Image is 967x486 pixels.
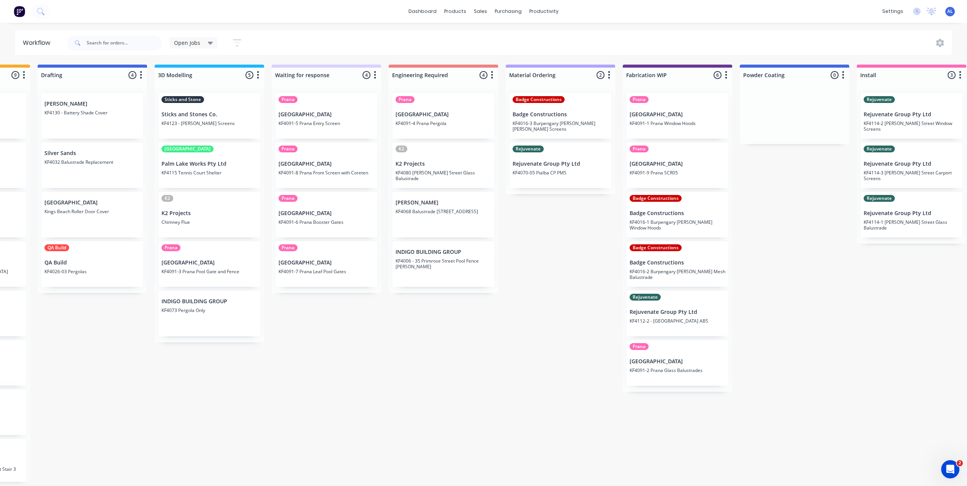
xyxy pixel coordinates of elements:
[161,96,204,103] div: Sticks and Stone
[161,244,180,251] div: Prana
[510,142,611,188] div: RejuvenateRejuvenate Group Pty LtdKF4070-05 Pialba CP PMS
[161,161,257,167] p: Palm Lake Works Pty Ltd
[279,170,374,176] p: KF4091-8 Prana Front Screen with Coreten
[161,298,257,305] p: INDIGO BUILDING GROUP
[630,161,725,167] p: [GEOGRAPHIC_DATA]
[513,170,608,176] p: KF4070-05 Pialba CP PMS
[627,291,728,336] div: RejuvenateRejuvenate Group Pty LtdKF4112-2 - [GEOGRAPHIC_DATA] ABS
[161,269,257,274] p: KF4091-3 Prana Pool Gate and Fence
[275,142,377,188] div: Prana[GEOGRAPHIC_DATA]KF4091-8 Prana Front Screen with Coreten
[174,39,200,47] span: Open Jobs
[161,170,257,176] p: KF4115 Tennis Court Shelter
[630,170,725,176] p: KF4091-9 Prana SCR05
[158,241,260,287] div: Prana[GEOGRAPHIC_DATA]KF4091-3 Prana Pool Gate and Fence
[861,192,962,237] div: RejuvenateRejuvenate Group Pty LtdKF4114-1 [PERSON_NAME] Street Glass Balustrade
[44,260,140,266] p: QA Build
[392,192,494,237] div: [PERSON_NAME]KF4068 Balustrade [STREET_ADDRESS]
[14,6,25,17] img: Factory
[630,294,661,301] div: Rejuvenate
[405,6,440,17] a: dashboard
[627,142,728,188] div: Prana[GEOGRAPHIC_DATA]KF4091-9 Prana SCR05
[275,241,377,287] div: Prana[GEOGRAPHIC_DATA]KF4091-7 Prana Leaf Pool Gates
[396,258,491,269] p: KF4006 - 35 Primrose Street Pool Fence [PERSON_NAME]
[510,93,611,139] div: Badge ConstructionsBadge ConstructionsKF4016-3 Burpengary [PERSON_NAME] [PERSON_NAME] Screens
[158,291,260,336] div: INDIGO BUILDING GROUPKF4073 Pergola Only
[513,120,608,132] p: KF4016-3 Burpengary [PERSON_NAME] [PERSON_NAME] Screens
[279,146,298,152] div: Prana
[279,260,374,266] p: [GEOGRAPHIC_DATA]
[630,219,725,231] p: KF4016-1 Burpengary [PERSON_NAME] Window Hoods
[864,111,959,118] p: Rejuvenate Group Pty Ltd
[396,199,491,206] p: [PERSON_NAME]
[630,146,649,152] div: Prana
[396,161,491,167] p: K2 Projects
[513,161,608,167] p: Rejuvenate Group Pty Ltd
[491,6,525,17] div: purchasing
[627,340,728,386] div: Prana[GEOGRAPHIC_DATA]KF4091-2 Prana Glass Balustrades
[279,244,298,251] div: Prana
[861,93,962,139] div: RejuvenateRejuvenate Group Pty LtdKF4114-2 [PERSON_NAME] Street Window Screens
[158,142,260,188] div: [GEOGRAPHIC_DATA]Palm Lake Works Pty LtdKF4115 Tennis Court Shelter
[396,111,491,118] p: [GEOGRAPHIC_DATA]
[392,241,494,287] div: INDIGO BUILDING GROUPKF4006 - 35 Primrose Street Pool Fence [PERSON_NAME]
[279,161,374,167] p: [GEOGRAPHIC_DATA]
[440,6,470,17] div: products
[513,146,544,152] div: Rejuvenate
[630,96,649,103] div: Prana
[861,142,962,188] div: RejuvenateRejuvenate Group Pty LtdKF4114-3 [PERSON_NAME] Street Carport Screens
[864,170,959,181] p: KF4114-3 [PERSON_NAME] Street Carport Screens
[941,460,959,478] iframe: Intercom live chat
[627,192,728,237] div: Badge ConstructionsBadge ConstructionsKF4016-1 Burpengary [PERSON_NAME] Window Hoods
[630,269,725,280] p: KF4016-2 Burpengary [PERSON_NAME] Mesh Balustrade
[161,120,257,126] p: KF4123 - [PERSON_NAME] Screens
[513,96,565,103] div: Badge Constructions
[864,195,895,202] div: Rejuvenate
[279,120,374,126] p: KF4091-5 Prana Entry Screen
[630,318,725,324] p: KF4112-2 - [GEOGRAPHIC_DATA] ABS
[44,269,140,274] p: KF4026-03 Pergolas
[630,195,682,202] div: Badge Constructions
[23,38,54,47] div: Workflow
[396,249,491,255] p: INDIGO BUILDING GROUP
[41,142,143,188] div: Silver SandsKF4032 Balustrade Replacement
[44,159,140,165] p: KF4032 Balustrade Replacement
[161,195,173,202] div: K2
[513,111,608,118] p: Badge Constructions
[161,260,257,266] p: [GEOGRAPHIC_DATA]
[630,111,725,118] p: [GEOGRAPHIC_DATA]
[864,219,959,231] p: KF4114-1 [PERSON_NAME] Street Glass Balustrade
[279,269,374,274] p: KF4091-7 Prana Leaf Pool Gates
[87,35,162,51] input: Search for orders...
[396,120,491,126] p: KF4091-4 Prana Pergola
[161,307,257,313] p: KF4073 Pergola Only
[41,192,143,237] div: [GEOGRAPHIC_DATA]Kings Beach Roller Door Cover
[396,96,415,103] div: Prana
[630,260,725,266] p: Badge Constructions
[44,101,140,107] p: [PERSON_NAME]
[161,219,257,225] p: Chimney Flue
[279,96,298,103] div: Prana
[279,111,374,118] p: [GEOGRAPHIC_DATA]
[630,244,682,251] div: Badge Constructions
[627,93,728,139] div: Prana[GEOGRAPHIC_DATA]KF4091-1 Prana Window Hoods
[396,146,407,152] div: K2
[396,209,491,214] p: KF4068 Balustrade [STREET_ADDRESS]
[44,110,140,116] p: KF4130 - Battery Shade Cover
[525,6,562,17] div: productivity
[44,199,140,206] p: [GEOGRAPHIC_DATA]
[161,111,257,118] p: Sticks and Stones Co.
[630,309,725,315] p: Rejuvenate Group Pty Ltd
[41,93,143,139] div: [PERSON_NAME]KF4130 - Battery Shade Cover
[630,358,725,365] p: [GEOGRAPHIC_DATA]
[392,93,494,139] div: Prana[GEOGRAPHIC_DATA]KF4091-4 Prana Pergola
[864,161,959,167] p: Rejuvenate Group Pty Ltd
[864,210,959,217] p: Rejuvenate Group Pty Ltd
[396,170,491,181] p: KF4080 [PERSON_NAME] Street Glass Balustrade
[275,192,377,237] div: Prana[GEOGRAPHIC_DATA]KF4091-6 Prana Booster Gates
[275,93,377,139] div: Prana[GEOGRAPHIC_DATA]KF4091-5 Prana Entry Screen
[161,210,257,217] p: K2 Projects
[630,343,649,350] div: Prana
[392,142,494,188] div: K2K2 ProjectsKF4080 [PERSON_NAME] Street Glass Balustrade
[158,93,260,139] div: Sticks and StoneSticks and Stones Co.KF4123 - [PERSON_NAME] Screens
[864,96,895,103] div: Rejuvenate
